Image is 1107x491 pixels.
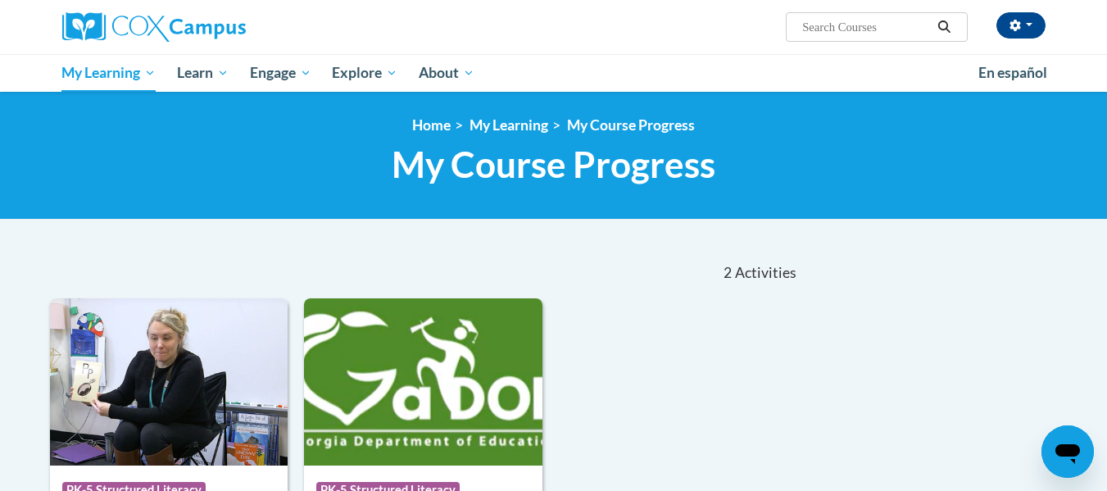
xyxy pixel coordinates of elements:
iframe: Button to launch messaging window [1041,425,1094,478]
button: Search [932,17,956,37]
a: My Learning [470,116,548,134]
span: My Course Progress [392,143,715,186]
button: Account Settings [996,12,1046,39]
a: En español [968,56,1058,90]
img: Course Logo [50,298,288,466]
img: Course Logo [304,298,542,466]
input: Search Courses [801,17,932,37]
a: Learn [166,54,239,92]
span: Learn [177,63,229,83]
a: Engage [239,54,322,92]
a: Home [412,116,451,134]
span: En español [978,64,1047,81]
span: Explore [332,63,397,83]
a: Explore [321,54,408,92]
span: Engage [250,63,311,83]
a: Cox Campus [62,12,374,42]
span: About [419,63,474,83]
span: Activities [735,264,796,282]
span: My Learning [61,63,156,83]
a: My Learning [52,54,167,92]
img: Cox Campus [62,12,246,42]
a: My Course Progress [567,116,695,134]
a: About [408,54,485,92]
span: 2 [724,264,732,282]
div: Main menu [38,54,1070,92]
